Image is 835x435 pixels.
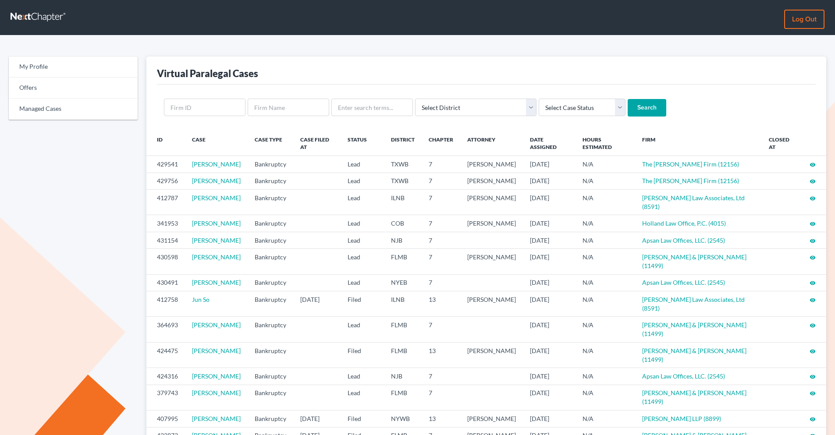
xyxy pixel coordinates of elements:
[810,390,816,396] i: visibility
[523,131,576,156] th: Date Assigned
[810,219,816,227] a: visibility
[523,368,576,385] td: [DATE]
[810,296,816,303] a: visibility
[192,160,241,168] a: [PERSON_NAME]
[422,274,460,291] td: 7
[576,131,635,156] th: Hours Estimated
[810,160,816,168] a: visibility
[422,173,460,189] td: 7
[192,347,241,354] a: [PERSON_NAME]
[384,232,422,248] td: NJB
[460,291,523,317] td: [PERSON_NAME]
[341,249,384,274] td: Lead
[576,232,635,248] td: N/A
[810,347,816,354] a: visibility
[523,317,576,342] td: [DATE]
[642,219,726,227] a: Holland Law Office, P.C. (4015)
[810,415,816,422] a: visibility
[635,131,762,156] th: Firm
[192,237,241,244] a: [PERSON_NAME]
[248,156,293,173] td: Bankruptcy
[576,291,635,317] td: N/A
[523,173,576,189] td: [DATE]
[9,78,138,99] a: Offers
[192,177,241,184] a: [PERSON_NAME]
[146,215,185,232] td: 341953
[248,173,293,189] td: Bankruptcy
[384,291,422,317] td: ILNB
[293,410,341,427] td: [DATE]
[248,232,293,248] td: Bankruptcy
[422,317,460,342] td: 7
[422,342,460,368] td: 13
[576,385,635,410] td: N/A
[248,99,329,116] input: Firm Name
[523,291,576,317] td: [DATE]
[762,131,803,156] th: Closed at
[523,249,576,274] td: [DATE]
[810,177,816,184] a: visibility
[523,190,576,215] td: [DATE]
[341,274,384,291] td: Lead
[422,156,460,173] td: 7
[248,131,293,156] th: Case Type
[523,385,576,410] td: [DATE]
[341,190,384,215] td: Lead
[384,173,422,189] td: TXWB
[523,215,576,232] td: [DATE]
[460,190,523,215] td: [PERSON_NAME]
[164,99,245,116] input: Firm ID
[9,57,138,78] a: My Profile
[460,249,523,274] td: [PERSON_NAME]
[384,274,422,291] td: NYEB
[460,410,523,427] td: [PERSON_NAME]
[523,156,576,173] td: [DATE]
[341,368,384,385] td: Lead
[185,131,248,156] th: Case
[192,194,241,202] a: [PERSON_NAME]
[642,237,725,244] a: Apsan Law Offices, LLC. (2545)
[810,389,816,396] a: visibility
[642,415,721,422] a: [PERSON_NAME] LLP (8899)
[422,232,460,248] td: 7
[642,160,739,168] a: The [PERSON_NAME] Firm (12156)
[576,249,635,274] td: N/A
[384,190,422,215] td: ILNB
[810,221,816,227] i: visibility
[810,255,816,261] i: visibility
[341,385,384,410] td: Lead
[422,291,460,317] td: 13
[341,215,384,232] td: Lead
[810,238,816,244] i: visibility
[384,317,422,342] td: FLMB
[422,249,460,274] td: 7
[248,342,293,368] td: Bankruptcy
[341,156,384,173] td: Lead
[642,279,725,286] a: Apsan Law Offices, LLC. (2545)
[810,321,816,329] a: visibility
[576,274,635,291] td: N/A
[810,416,816,422] i: visibility
[576,190,635,215] td: N/A
[192,279,241,286] a: [PERSON_NAME]
[341,317,384,342] td: Lead
[810,374,816,380] i: visibility
[248,215,293,232] td: Bankruptcy
[146,410,185,427] td: 407995
[810,194,816,202] a: visibility
[192,389,241,396] a: [PERSON_NAME]
[642,253,746,269] a: [PERSON_NAME] & [PERSON_NAME] (11499)
[146,291,185,317] td: 412758
[523,232,576,248] td: [DATE]
[810,280,816,286] i: visibility
[628,99,666,117] input: Search
[810,162,816,168] i: visibility
[576,410,635,427] td: N/A
[576,156,635,173] td: N/A
[341,173,384,189] td: Lead
[460,156,523,173] td: [PERSON_NAME]
[384,385,422,410] td: FLMB
[384,342,422,368] td: FLMB
[576,342,635,368] td: N/A
[576,368,635,385] td: N/A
